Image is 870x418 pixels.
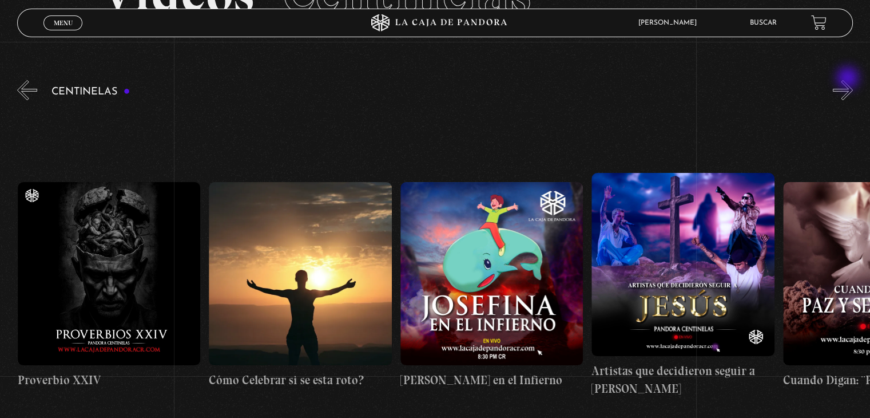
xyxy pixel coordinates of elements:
[400,371,583,389] h4: [PERSON_NAME] en el Infierno
[54,19,73,26] span: Menu
[51,86,130,97] h3: Centinelas
[633,19,708,26] span: [PERSON_NAME]
[17,80,37,100] button: Previous
[18,371,200,389] h4: Proverbio XXIV
[591,362,774,398] h4: Artistas que decidieron seguir a [PERSON_NAME]
[50,29,77,37] span: Cerrar
[750,19,777,26] a: Buscar
[811,15,827,30] a: View your shopping cart
[209,371,391,389] h4: Cómo Celebrar si se esta roto?
[833,80,853,100] button: Next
